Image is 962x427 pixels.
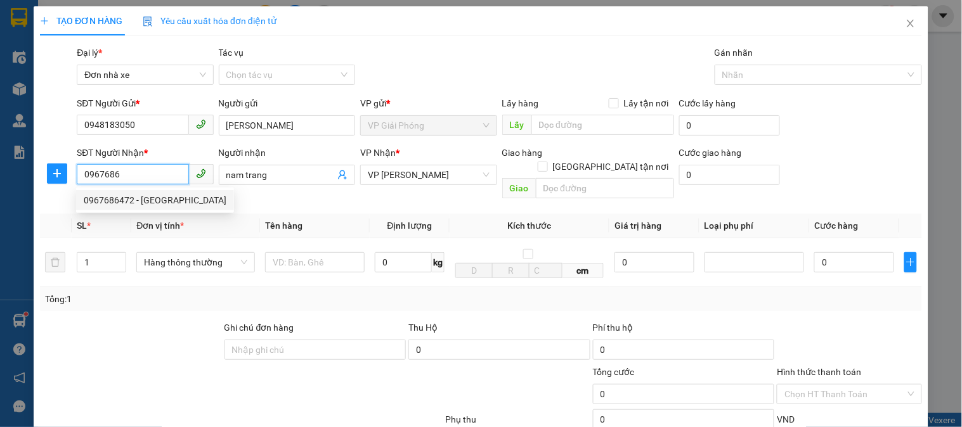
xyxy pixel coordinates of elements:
div: 0967686472 - hà hương [76,190,234,210]
span: Lấy [502,115,531,135]
span: phone [196,169,206,179]
span: Yêu cầu xuất hóa đơn điện tử [143,16,276,26]
span: Giao hàng [502,148,543,158]
strong: : [DOMAIN_NAME] [134,55,247,67]
span: Tổng cước [593,367,635,377]
div: Tổng: 1 [45,292,372,306]
span: close [906,18,916,29]
button: delete [45,252,65,272]
span: Cước hàng [814,220,858,231]
span: plus [48,169,67,179]
span: VND [777,414,795,424]
span: kg [432,252,445,272]
span: plus [40,16,49,25]
span: cm [562,263,604,278]
button: Close [893,6,928,42]
div: SĐT Người Nhận [77,146,213,160]
span: Giao [502,178,536,198]
input: VD: Bàn, Ghế [265,252,365,272]
input: R [492,263,530,278]
label: Hình thức thanh toán [777,367,861,377]
div: 0967686472 - [GEOGRAPHIC_DATA] [84,193,226,207]
span: TẠO ĐƠN HÀNG [40,16,122,26]
img: icon [143,16,153,27]
span: Định lượng [387,220,432,231]
label: Cước giao hàng [679,148,742,158]
strong: Người gửi: [13,92,52,102]
span: Thu Hộ [408,322,438,333]
span: user-add [337,170,348,180]
input: C [529,263,562,278]
span: Đơn vị tính [136,220,184,231]
span: Giá trị hàng [614,220,661,231]
input: Ghi chú đơn hàng [224,340,406,360]
span: phone [196,119,206,129]
strong: Hotline : 0889 23 23 23 [149,43,231,53]
div: VP gửi [360,96,497,110]
strong: PHIẾU GỬI HÀNG [139,27,242,41]
img: logo [9,12,62,65]
input: Dọc đường [531,115,674,135]
span: VP gửi: [14,73,139,87]
input: Cước giao hàng [679,165,781,185]
label: Ghi chú đơn hàng [224,322,294,333]
div: Người gửi [219,96,355,110]
span: SL [77,220,87,231]
label: Cước lấy hàng [679,98,736,108]
span: Đơn nhà xe [84,65,205,84]
button: plus [47,163,67,184]
label: Gán nhãn [715,48,753,58]
span: Lấy tận nơi [619,96,674,110]
span: VP Giải Phóng [368,116,489,135]
input: Cước lấy hàng [679,115,781,136]
span: 437A Giải Phóng [52,73,139,87]
span: plus [905,257,916,267]
button: plus [904,252,917,272]
strong: CÔNG TY TNHH VĨNH QUANG [104,11,276,25]
input: D [455,263,493,278]
div: Người nhận [219,146,355,160]
th: Loại phụ phí [699,213,809,238]
span: Tên hàng [265,220,302,231]
input: Dọc đường [536,178,674,198]
div: SĐT Người Gửi [77,96,213,110]
span: Website [134,57,164,67]
span: Lấy hàng [502,98,539,108]
span: Hàng thông thường [144,253,247,272]
span: nhung [55,92,77,102]
span: VP Nhận [360,148,396,158]
span: Đại lý [77,48,102,58]
span: VP LÊ HỒNG PHONG [368,165,489,184]
input: 0 [614,252,694,272]
span: [GEOGRAPHIC_DATA] tận nơi [548,160,674,174]
div: Phí thu hộ [593,321,775,340]
span: Kích thước [508,220,552,231]
label: Tác vụ [219,48,244,58]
